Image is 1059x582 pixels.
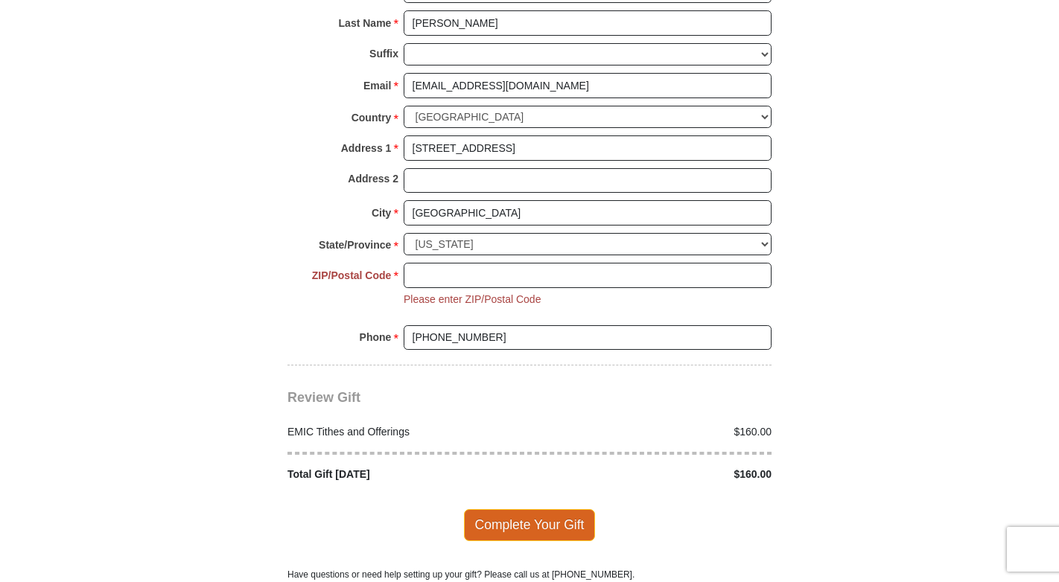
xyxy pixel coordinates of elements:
[369,43,398,64] strong: Suffix
[464,509,596,540] span: Complete Your Gift
[287,390,360,405] span: Review Gift
[404,292,541,307] li: Please enter ZIP/Postal Code
[372,202,391,223] strong: City
[280,467,530,482] div: Total Gift [DATE]
[339,13,392,33] strong: Last Name
[529,424,780,440] div: $160.00
[341,138,392,159] strong: Address 1
[363,75,391,96] strong: Email
[312,265,392,286] strong: ZIP/Postal Code
[280,424,530,440] div: EMIC Tithes and Offerings
[287,568,772,581] p: Have questions or need help setting up your gift? Please call us at [PHONE_NUMBER].
[348,168,398,189] strong: Address 2
[360,327,392,348] strong: Phone
[352,107,392,128] strong: Country
[529,467,780,482] div: $160.00
[319,234,391,255] strong: State/Province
